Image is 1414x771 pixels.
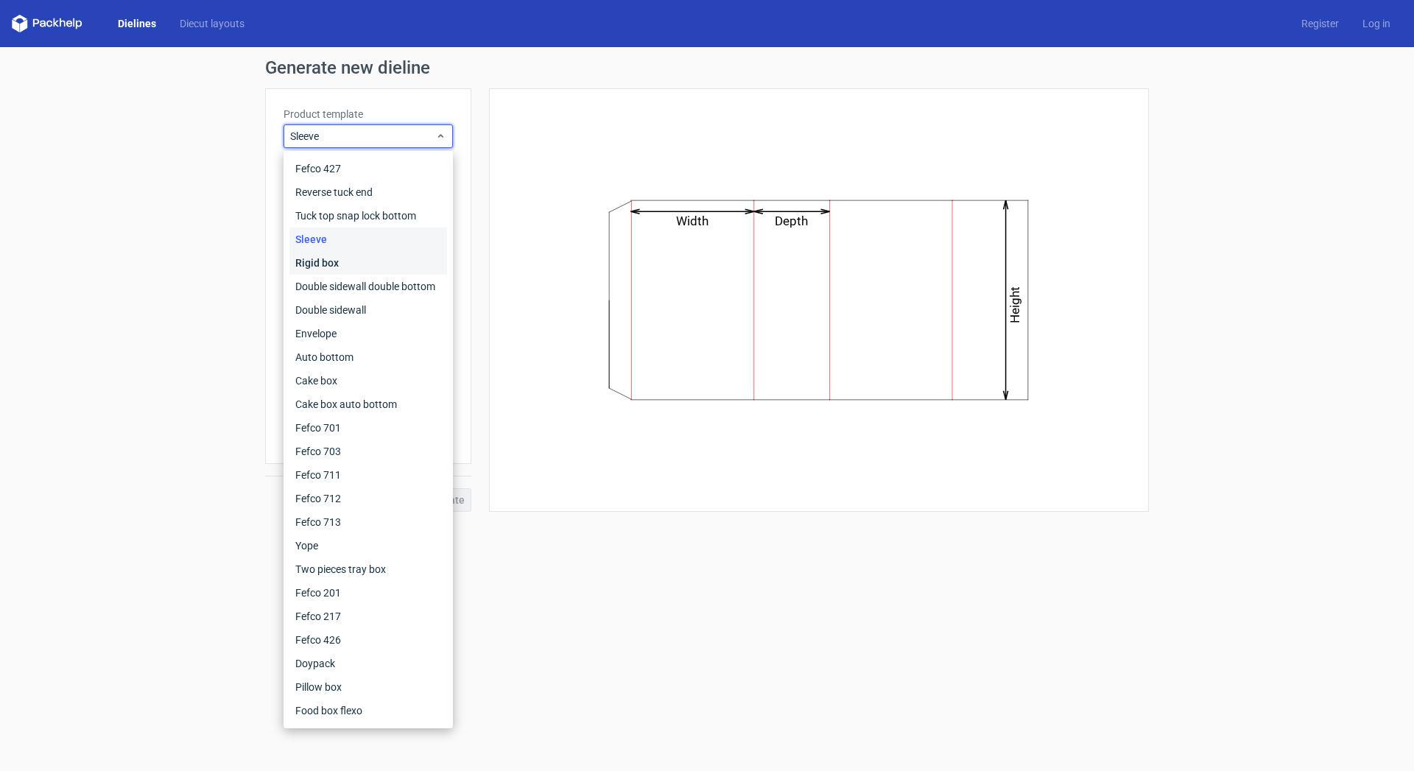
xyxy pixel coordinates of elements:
a: Log in [1351,16,1402,31]
div: Sleeve [289,228,447,251]
div: Fefco 703 [289,440,447,463]
div: Fefco 217 [289,605,447,628]
div: Fefco 426 [289,628,447,652]
div: Rigid box [289,251,447,275]
span: Sleeve [290,129,435,144]
div: Cake box auto bottom [289,392,447,416]
div: Fefco 701 [289,416,447,440]
div: Fefco 201 [289,581,447,605]
div: Yope [289,534,447,557]
div: Fefco 713 [289,510,447,534]
h1: Generate new dieline [265,59,1149,77]
a: Dielines [106,16,168,31]
div: Doypack [289,652,447,675]
div: Food box flexo [289,699,447,722]
div: Auto bottom [289,345,447,369]
text: Height [1008,286,1023,323]
a: Diecut layouts [168,16,256,31]
text: Width [677,214,709,228]
text: Depth [775,214,809,228]
div: Fefco 712 [289,487,447,510]
label: Product template [284,107,453,122]
div: Reverse tuck end [289,180,447,204]
div: Tuck top snap lock bottom [289,204,447,228]
div: Pillow box [289,675,447,699]
a: Register [1290,16,1351,31]
div: Fefco 711 [289,463,447,487]
div: Cake box [289,369,447,392]
div: Double sidewall [289,298,447,322]
div: Envelope [289,322,447,345]
div: Two pieces tray box [289,557,447,581]
div: Fefco 427 [289,157,447,180]
div: Double sidewall double bottom [289,275,447,298]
